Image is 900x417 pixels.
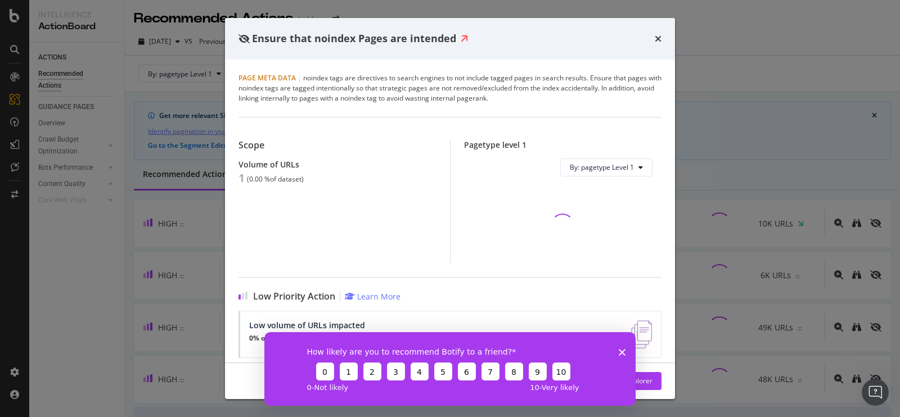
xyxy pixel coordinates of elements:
[225,18,675,399] div: modal
[238,160,436,169] div: Volume of URLs
[345,291,400,302] a: Learn More
[249,334,411,342] p: have this issue (1 out of 62,569 URLs)
[560,158,652,176] button: By: pagetype Level 1
[238,73,296,83] span: Page Meta Data
[862,379,889,406] iframe: Intercom live chat
[238,140,436,151] div: Scope
[253,291,335,302] span: Low Priority Action
[252,31,456,45] span: Ensure that noindex Pages are intended
[249,320,411,330] div: Low volume of URLs impacted
[298,73,301,83] span: |
[247,175,304,183] div: ( 0.00 % of dataset )
[631,320,652,348] img: e5DMFwAAAABJRU5ErkJggg==
[238,73,661,103] div: noindex tags are directives to search engines to not include tagged pages in search results. Ensu...
[655,31,661,46] div: times
[570,162,634,172] span: By: pagetype Level 1
[264,332,636,406] iframe: Survey from Botify
[249,333,295,343] strong: 0% of dataset
[238,34,250,43] div: eye-slash
[357,291,400,302] div: Learn More
[464,140,662,149] div: Pagetype level 1
[238,171,245,185] div: 1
